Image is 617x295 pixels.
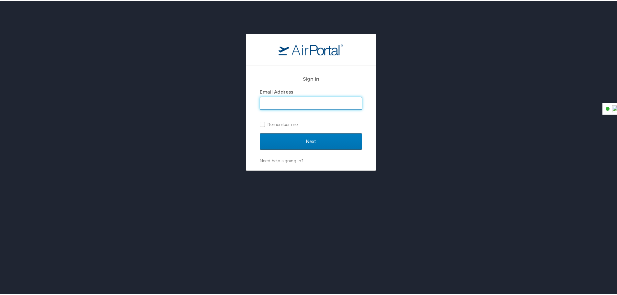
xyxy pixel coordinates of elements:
img: logo [279,42,343,54]
label: Email Address [260,88,293,93]
h2: Sign In [260,74,362,81]
label: Remember me [260,118,362,128]
input: Next [260,132,362,148]
a: Need help signing in? [260,157,303,162]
